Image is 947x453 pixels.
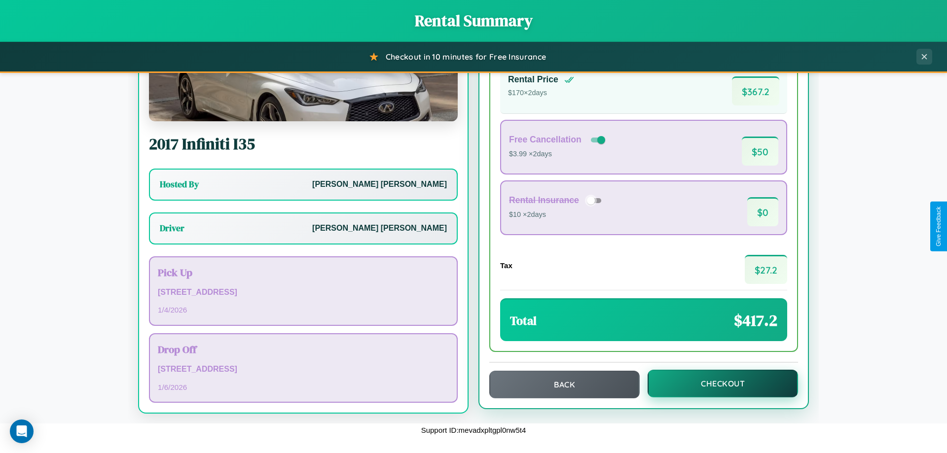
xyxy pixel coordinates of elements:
[160,178,199,190] h3: Hosted By
[160,222,184,234] h3: Driver
[10,10,937,32] h1: Rental Summary
[510,313,537,329] h3: Total
[158,303,449,316] p: 1 / 4 / 2026
[509,148,607,161] p: $3.99 × 2 days
[386,52,546,62] span: Checkout in 10 minutes for Free Insurance
[158,285,449,300] p: [STREET_ADDRESS]
[10,419,34,443] div: Open Intercom Messenger
[509,209,605,221] p: $10 × 2 days
[648,370,798,397] button: Checkout
[745,255,787,284] span: $ 27.2
[508,87,574,100] p: $ 170 × 2 days
[500,261,512,270] h4: Tax
[734,310,777,331] span: $ 417.2
[149,133,458,155] h2: 2017 Infiniti I35
[489,371,640,398] button: Back
[158,381,449,394] p: 1 / 6 / 2026
[312,177,447,192] p: [PERSON_NAME] [PERSON_NAME]
[509,195,579,206] h4: Rental Insurance
[935,207,942,246] div: Give Feedback
[312,221,447,236] p: [PERSON_NAME] [PERSON_NAME]
[732,76,779,105] span: $ 367.2
[509,135,582,145] h4: Free Cancellation
[742,137,778,166] span: $ 50
[747,197,778,226] span: $ 0
[158,342,449,356] h3: Drop Off
[158,265,449,279] h3: Pick Up
[421,423,526,437] p: Support ID: mevadxpltgpl0nw5t4
[508,74,558,85] h4: Rental Price
[158,362,449,377] p: [STREET_ADDRESS]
